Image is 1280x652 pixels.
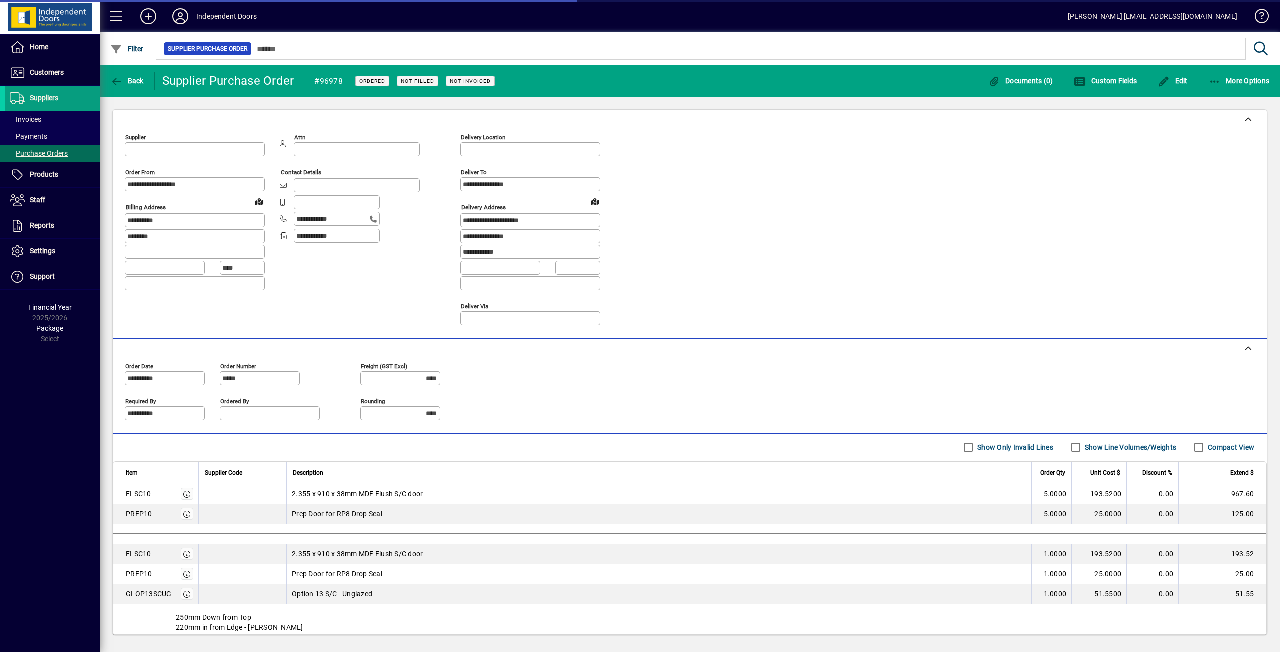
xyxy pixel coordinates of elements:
[292,549,423,559] span: 2.355 x 910 x 38mm MDF Flush S/C door
[361,362,407,369] mat-label: Freight (GST excl)
[1206,72,1272,90] button: More Options
[1031,584,1071,604] td: 1.0000
[126,467,138,478] span: Item
[196,8,257,24] div: Independent Doors
[293,467,323,478] span: Description
[401,78,434,84] span: Not Filled
[126,509,152,519] div: PREP10
[5,35,100,60] a: Home
[125,362,153,369] mat-label: Order date
[1068,8,1237,24] div: [PERSON_NAME] [EMAIL_ADDRESS][DOMAIN_NAME]
[30,94,58,102] span: Suppliers
[5,188,100,213] a: Staff
[30,272,55,280] span: Support
[1126,584,1178,604] td: 0.00
[1031,544,1071,564] td: 1.0000
[1031,564,1071,584] td: 1.0000
[36,324,63,332] span: Package
[461,302,488,309] mat-label: Deliver via
[359,78,385,84] span: Ordered
[5,128,100,145] a: Payments
[292,569,382,579] span: Prep Door for RP8 Drop Seal
[1074,77,1137,85] span: Custom Fields
[1155,72,1190,90] button: Edit
[125,169,155,176] mat-label: Order from
[108,40,146,58] button: Filter
[30,196,45,204] span: Staff
[1126,564,1178,584] td: 0.00
[1178,504,1266,524] td: 125.00
[1126,504,1178,524] td: 0.00
[108,72,146,90] button: Back
[168,44,247,54] span: Supplier Purchase Order
[1083,442,1176,452] label: Show Line Volumes/Weights
[292,589,372,599] span: Option 13 S/C - Unglazed
[975,442,1053,452] label: Show Only Invalid Lines
[30,43,48,51] span: Home
[450,78,491,84] span: Not Invoiced
[10,115,41,123] span: Invoices
[220,362,256,369] mat-label: Order number
[5,213,100,238] a: Reports
[126,589,172,599] div: GLOP13SCUG
[126,489,151,499] div: FLSC10
[294,134,305,141] mat-label: Attn
[5,162,100,187] a: Products
[5,264,100,289] a: Support
[10,132,47,140] span: Payments
[1071,72,1139,90] button: Custom Fields
[292,509,382,519] span: Prep Door for RP8 Drop Seal
[1031,504,1071,524] td: 5.0000
[30,247,55,255] span: Settings
[1126,484,1178,504] td: 0.00
[125,134,146,141] mat-label: Supplier
[1142,467,1172,478] span: Discount %
[1178,564,1266,584] td: 25.00
[220,397,249,404] mat-label: Ordered by
[1031,484,1071,504] td: 5.0000
[1071,544,1126,564] td: 193.5200
[1178,544,1266,564] td: 193.52
[1209,77,1270,85] span: More Options
[10,149,68,157] span: Purchase Orders
[30,170,58,178] span: Products
[30,221,54,229] span: Reports
[162,73,294,89] div: Supplier Purchase Order
[1040,467,1065,478] span: Order Qty
[1071,504,1126,524] td: 25.0000
[1090,467,1120,478] span: Unit Cost $
[110,77,144,85] span: Back
[113,604,1266,650] div: 250mm Down from Top 220mm in from Edge - [PERSON_NAME] 200mm W x 900mm L cut out
[587,193,603,209] a: View on map
[986,72,1056,90] button: Documents (0)
[1126,544,1178,564] td: 0.00
[126,569,152,579] div: PREP10
[988,77,1053,85] span: Documents (0)
[1071,584,1126,604] td: 51.5500
[251,193,267,209] a: View on map
[5,60,100,85] a: Customers
[1071,564,1126,584] td: 25.0000
[314,73,343,89] div: #96978
[5,145,100,162] a: Purchase Orders
[1071,484,1126,504] td: 193.5200
[132,7,164,25] button: Add
[205,467,242,478] span: Supplier Code
[5,111,100,128] a: Invoices
[1158,77,1188,85] span: Edit
[1178,584,1266,604] td: 51.55
[164,7,196,25] button: Profile
[1230,467,1254,478] span: Extend $
[1247,2,1267,34] a: Knowledge Base
[292,489,423,499] span: 2.355 x 910 x 38mm MDF Flush S/C door
[126,549,151,559] div: FLSC10
[461,134,505,141] mat-label: Delivery Location
[28,303,72,311] span: Financial Year
[5,239,100,264] a: Settings
[125,397,156,404] mat-label: Required by
[110,45,144,53] span: Filter
[30,68,64,76] span: Customers
[1206,442,1254,452] label: Compact View
[461,169,487,176] mat-label: Deliver To
[1178,484,1266,504] td: 967.60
